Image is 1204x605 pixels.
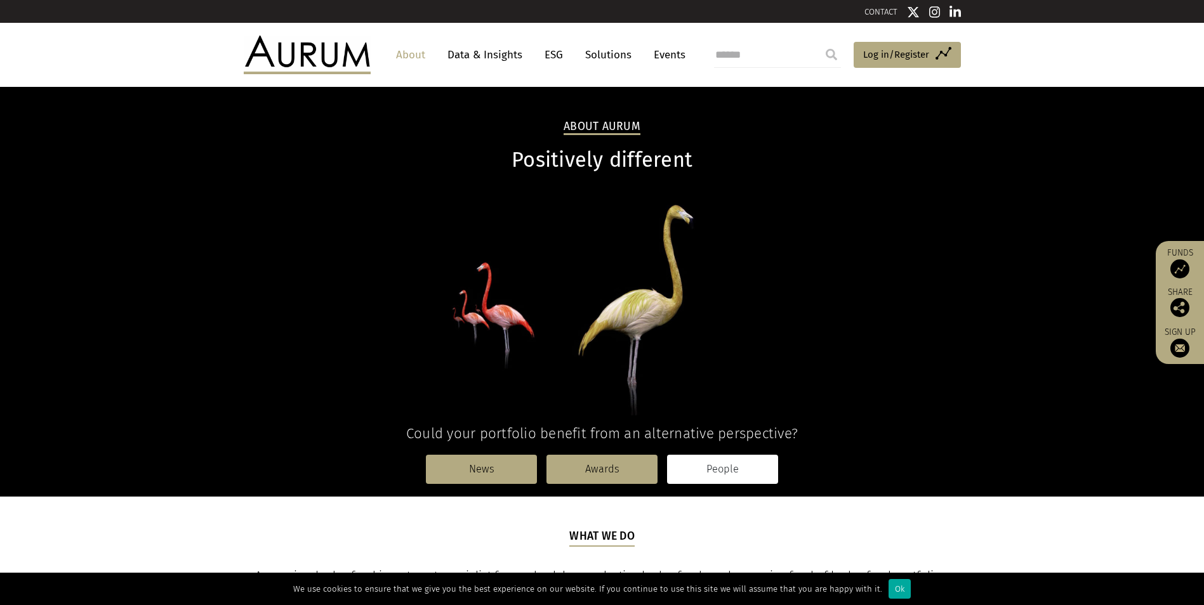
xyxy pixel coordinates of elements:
[538,43,569,67] a: ESG
[569,528,635,546] h5: What we do
[819,42,844,67] input: Submit
[426,455,537,484] a: News
[244,148,961,172] h1: Positively different
[546,455,658,484] a: Awards
[667,455,778,484] a: People
[863,47,929,62] span: Log in/Register
[864,7,897,16] a: CONTACT
[244,425,961,442] h4: Could your portfolio benefit from an alternative perspective?
[1170,339,1189,358] img: Sign up to our newsletter
[441,43,529,67] a: Data & Insights
[1162,327,1198,358] a: Sign up
[390,43,432,67] a: About
[889,579,911,599] div: Ok
[1162,247,1198,278] a: Funds
[1170,259,1189,278] img: Access Funds
[1170,298,1189,317] img: Share this post
[579,43,638,67] a: Solutions
[255,569,949,602] span: Aurum is a hedge fund investment specialist focused solely on selecting hedge funds and managing ...
[929,6,941,18] img: Instagram icon
[564,120,640,135] h2: About Aurum
[244,36,371,74] img: Aurum
[1162,288,1198,317] div: Share
[647,43,685,67] a: Events
[854,42,961,68] a: Log in/Register
[907,6,920,18] img: Twitter icon
[949,6,961,18] img: Linkedin icon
